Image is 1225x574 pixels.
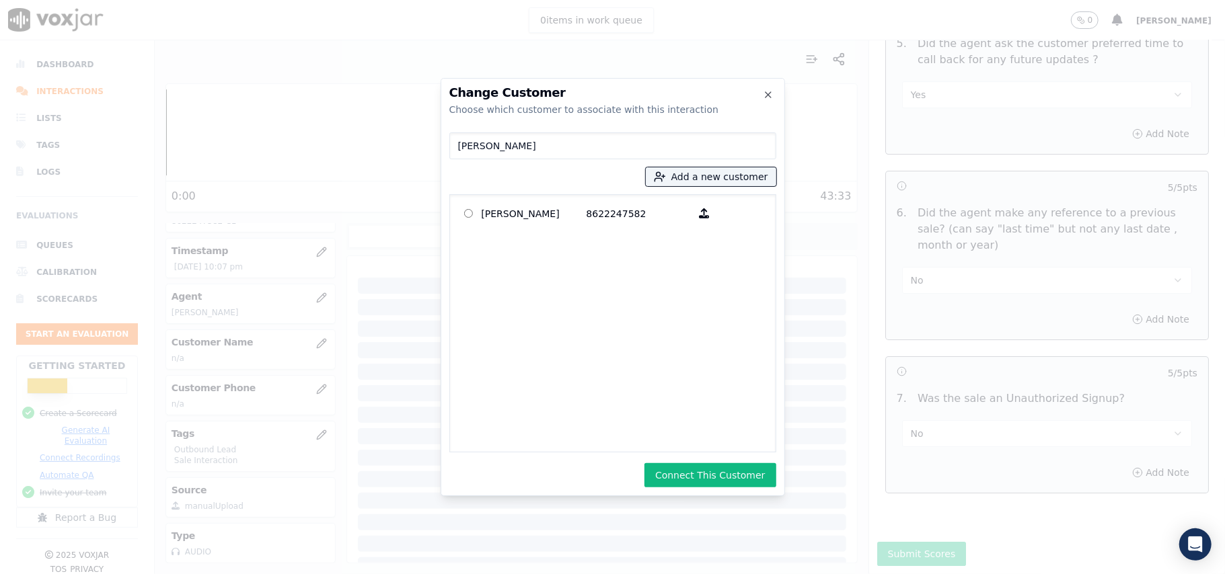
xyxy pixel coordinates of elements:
[646,167,776,186] button: Add a new customer
[1179,528,1212,561] div: Open Intercom Messenger
[587,203,692,224] p: 8622247582
[449,87,776,99] h2: Change Customer
[644,463,776,487] button: Connect This Customer
[482,203,587,224] p: [PERSON_NAME]
[449,103,776,116] div: Choose which customer to associate with this interaction
[692,203,718,224] button: [PERSON_NAME] 8622247582
[464,209,473,218] input: [PERSON_NAME] 8622247582
[449,132,776,159] input: Search Customers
